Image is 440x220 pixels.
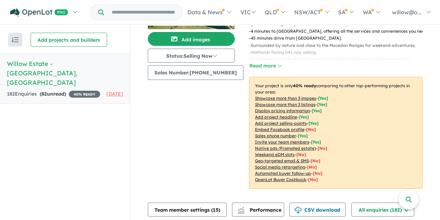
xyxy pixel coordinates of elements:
[255,171,311,176] u: Automated buyer follow-up
[318,96,328,101] span: [ Yes ]
[308,177,318,182] span: [No]
[318,146,327,151] span: [No]
[148,203,227,217] button: Team member settings (15)
[289,203,346,217] button: CSV download
[249,56,428,63] p: - Established Local Park and community facilities in the heart of the masterplan.
[238,209,245,214] img: bar-chart.svg
[238,207,244,211] img: line-chart.svg
[255,96,316,101] u: Showcase more than 3 images
[255,108,310,113] u: Display pricing information
[232,203,284,217] button: Performance
[249,62,282,70] button: Read more
[317,102,327,107] span: [ Yes ]
[306,127,316,132] span: [ No ]
[255,127,304,132] u: Embed Facebook profile
[249,77,423,189] p: Your project is only comparing to other top-performing projects in your area: - - - - - - - - - -...
[255,152,295,157] u: Weekend eDM slots
[213,207,218,213] span: 15
[41,91,47,97] span: 82
[298,133,308,138] span: [ Yes ]
[351,203,414,217] button: All enquiries (182)
[106,91,123,97] span: [DATE]
[255,177,306,182] u: OpenLot Buyer Cashback
[312,108,322,113] span: [ Yes ]
[249,28,428,35] p: - 4 minutes to [GEOGRAPHIC_DATA], offering all the services and conveniences you need.
[12,37,19,42] img: sort.svg
[299,114,309,120] span: [ Yes ]
[255,121,307,126] u: Add project selling-points
[249,35,428,42] p: - 45 minutes drive from [GEOGRAPHIC_DATA].
[255,146,316,151] u: Native ads (Promoted estate)
[255,164,305,170] u: Social media retargeting
[255,158,309,163] u: Geo-targeted email & SMS
[69,91,100,98] span: 40 % READY
[239,207,281,213] span: Performance
[7,90,100,98] div: 182 Enquir ies
[293,83,316,88] b: 40 % ready
[309,121,319,126] span: [ Yes ]
[148,65,243,80] button: Sales Number:[PHONE_NUMBER]
[249,42,428,49] p: - Surrounded by nature and close to the Macedon Ranges for weekend adventures.
[10,8,68,17] img: Openlot PRO Logo White
[31,33,107,47] button: Add projects and builders
[311,158,320,163] span: [No]
[296,152,306,157] span: [No]
[249,49,428,56] p: - Wetlands facing lots now selling.
[148,49,235,63] button: Status:Selling Now
[255,102,315,107] u: Showcase more than 3 listings
[255,114,297,120] u: Add project headline
[105,5,181,20] input: Try estate name, suburb, builder or developer
[255,133,296,138] u: Sales phone number
[148,32,235,46] button: Add images
[40,91,66,97] strong: ( unread)
[295,207,302,214] img: download icon
[313,171,322,176] span: [No]
[307,164,317,170] span: [No]
[311,139,321,145] span: [ Yes ]
[392,9,422,16] span: willow@o...
[7,59,123,87] h5: Willow Estate - [GEOGRAPHIC_DATA] , [GEOGRAPHIC_DATA]
[255,139,309,145] u: Invite your team members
